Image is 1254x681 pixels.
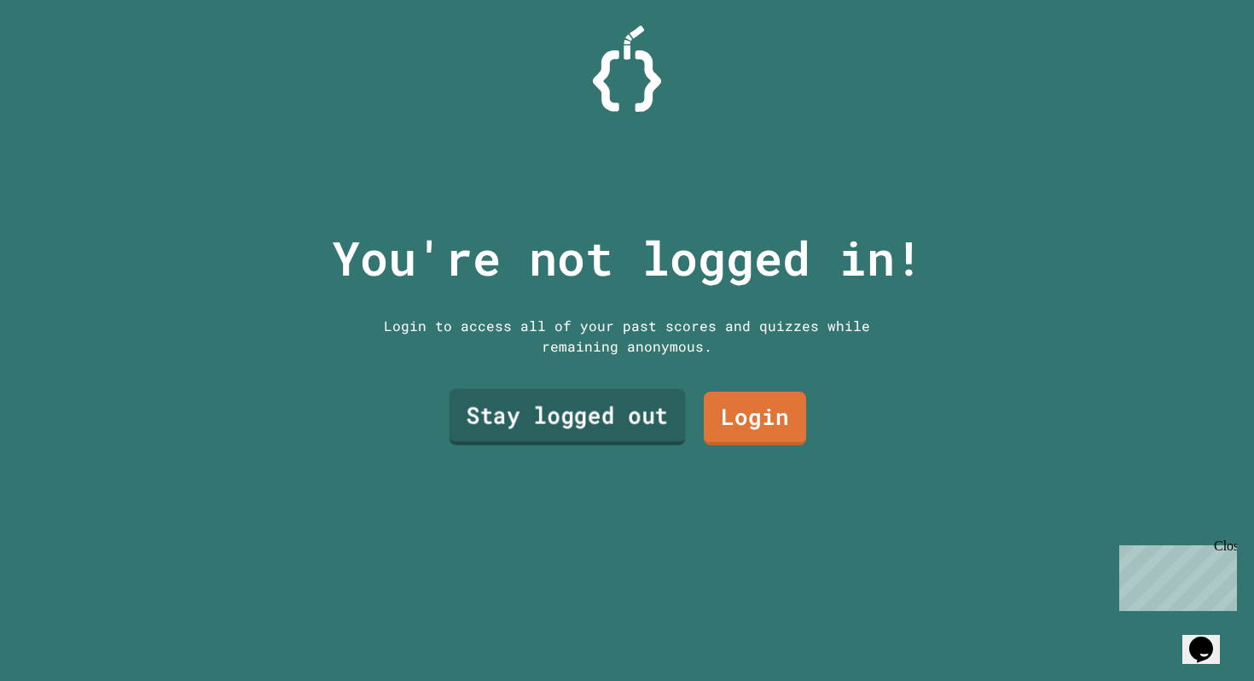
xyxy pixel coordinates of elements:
[1182,613,1237,664] iframe: chat widget
[371,316,883,357] div: Login to access all of your past scores and quizzes while remaining anonymous.
[704,392,806,445] a: Login
[450,388,686,445] a: Stay logged out
[332,223,923,294] p: You're not logged in!
[593,26,661,112] img: Logo.svg
[7,7,118,108] div: Chat with us now!Close
[1112,538,1237,611] iframe: chat widget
